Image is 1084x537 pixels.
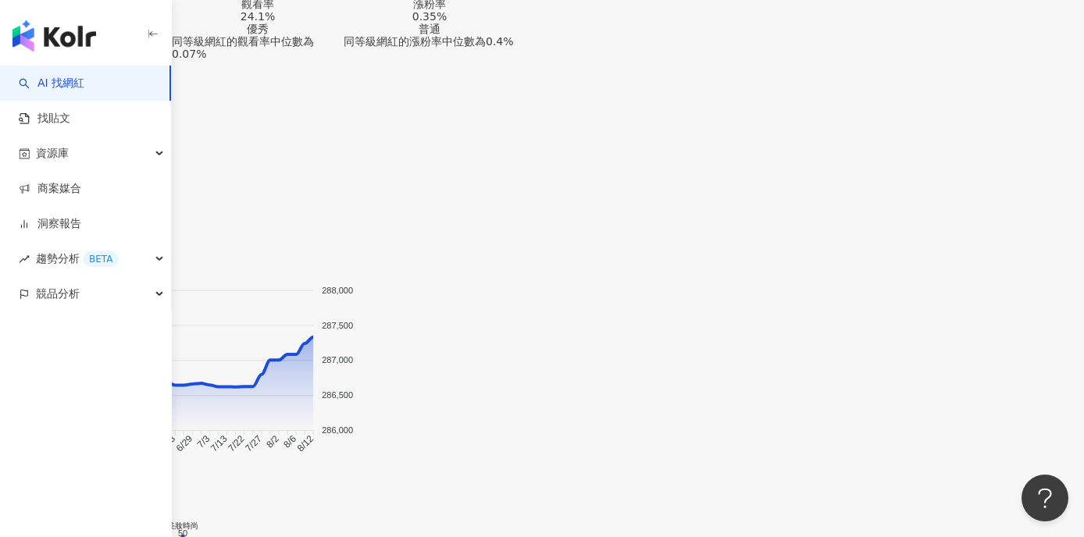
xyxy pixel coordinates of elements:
tspan: 8/6 [281,433,298,450]
tspan: 7/22 [226,433,247,454]
tspan: 6/29 [174,433,195,454]
span: 0.4% [486,35,514,48]
text: 美妝時尚 [167,522,198,531]
a: 洞察報告 [19,216,81,232]
tspan: 287,000 [322,355,353,365]
span: 0.07% [172,48,206,60]
div: 優秀 [247,23,269,35]
span: 競品分析 [36,276,80,311]
tspan: 288,000 [322,286,353,295]
tspan: 286,500 [322,390,353,400]
div: 同等級網紅的觀看率中位數為 [172,35,344,60]
a: searchAI 找網紅 [19,76,84,91]
span: 資源庫 [36,136,69,171]
a: 找貼文 [19,111,70,126]
tspan: 7/27 [243,433,264,454]
div: 同等級網紅的漲粉率中位數為 [344,35,515,48]
tspan: 286,000 [322,425,353,435]
div: BETA [83,251,119,267]
tspan: 7/13 [209,433,230,454]
div: 普通 [419,23,440,35]
tspan: 7/3 [195,433,212,450]
span: rise [19,254,30,265]
iframe: Help Scout Beacon - Open [1022,475,1068,521]
div: 24.1% [241,10,275,23]
div: 0.35% [412,10,447,23]
a: 商案媒合 [19,181,81,197]
tspan: 8/2 [264,433,281,450]
img: logo [12,20,96,52]
tspan: 287,500 [322,321,353,330]
tspan: 8/12 [295,433,316,454]
span: 趨勢分析 [36,241,119,276]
